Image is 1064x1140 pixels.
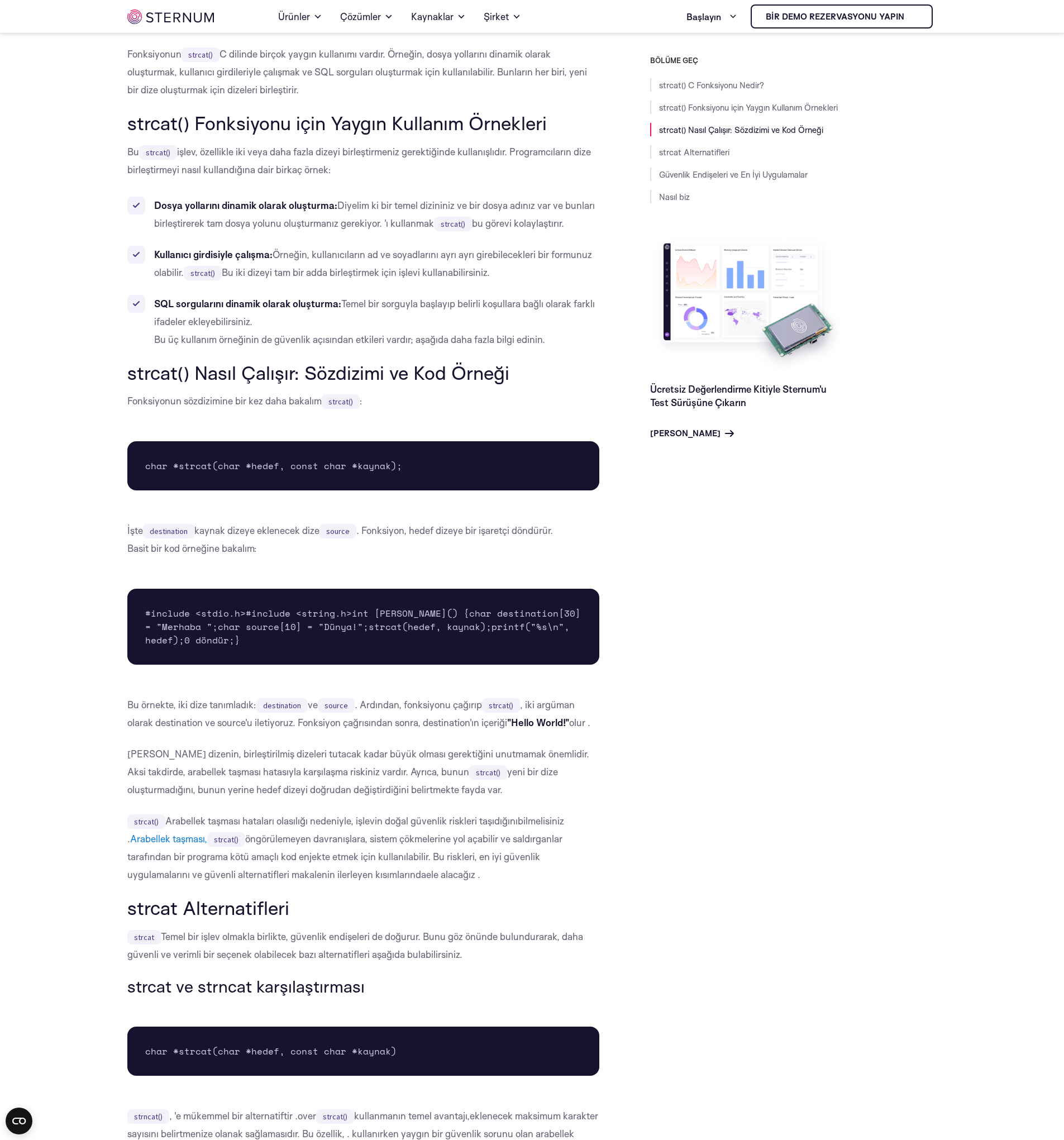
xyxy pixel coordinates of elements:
[369,620,492,633] font: strcat(hedef, kaynak);
[184,633,235,647] font: 0 döndür;
[484,11,509,22] font: Şirket
[6,1108,32,1134] button: Open CMP widget
[194,524,319,536] font: kaynak dizeye eklenecek dize
[127,361,509,384] font: strcat() Nasıl Çalışır: Sözdizimi ve Kod Örneği
[184,266,222,280] code: strcat()
[127,931,583,960] font: Temel bir işlev olmakla birlikte, güvenlik endişeleri de doğurur. Bunu göz önünde bulundurarak, d...
[650,56,698,65] font: BÖLÜME GEÇ
[182,47,220,62] code: strcat()
[411,11,454,22] font: Kaynaklar
[222,266,490,278] font: Bu iki dizeyi tam bir adda birleştirmek için işlevi kullanabilirsiniz.
[909,12,918,21] img: göğüs kemiği iot
[127,146,591,175] font: işlev, özellikle iki veya daha fazla dizeyi birleştirmeniz gerektiğinde kullanışlıdır. Programcıl...
[659,169,808,180] a: Güvenlik Endişeleri ve En İyi Uygulamalar
[127,395,322,407] font: Fonksiyonun sözdizimine bir kez daha bakalım
[659,192,690,202] a: Nasıl biz
[127,896,289,919] font: strcat Alternatifleri
[127,524,143,536] font: İşte
[154,333,545,345] font: Bu üç kullanım örneğinin de güvenlik açısından etkileri vardır; aşağıda daha fazla bilgi edinin.
[145,459,402,473] font: char *strcat(char *hedef, const char *kaynak);
[766,11,904,22] font: Bir demo rezervasyonu yapın
[246,607,352,620] font: #include <string.h>
[659,102,838,113] a: strcat() Fonksiyonu için Yaygın Kullanım Örnekleri
[143,524,194,538] code: destination
[127,930,161,945] code: strcat
[360,395,362,407] font: :
[355,699,482,710] font: . Ardından, fonksiyonu çağırıp
[145,1044,397,1058] font: char *strcat(char *hedef, const char *kaynak)
[356,524,553,536] font: . Fonksiyon, hedef dizeye bir işaretçi döndürür.
[308,699,318,710] font: ve
[650,383,827,408] a: Ücretsiz Değerlendirme Kitiyle Sternum'u Test Sürüşüne Çıkarın
[130,833,207,845] a: Arabellek taşması,
[256,698,308,713] code: destination
[154,199,595,229] font: Diyelim ki bir temel dizininiz ve bir dosya adınız var ve bunları birleştirerek tam dosya yolunu ...
[145,607,246,620] font: #include <stdio.h>
[469,765,507,780] code: strcat()
[426,869,480,880] font: ele alacağız .
[127,146,139,158] font: Bu
[207,832,245,847] code: strcat()
[319,524,356,538] code: source
[278,11,310,22] font: Ürünler
[686,6,737,28] a: Başlayın
[482,698,520,713] code: strcat()
[127,111,547,135] font: strcat() Fonksiyonu için Yaygın Kullanım Örnekleri
[154,298,341,309] font: SQL sorgularını dinamik olarak oluşturma:
[659,80,764,90] a: strcat() C Fonksiyonu Nedir?
[154,249,273,260] font: Kullanıcı girdisiyle çalışma:
[127,48,587,96] font: C dilinde birçok yaygın kullanımı vardır. Örneğin, dosya yollarını dinamik olarak oluşturmak, kul...
[434,217,472,231] code: strcat()
[322,394,360,409] code: strcat()
[751,4,933,28] a: Bir demo rezervasyonu yapın
[650,235,846,374] img: Ücretsiz Değerlendirme Kitiyle Sternum'u Test Sürüşüne Çıkarın
[352,607,469,620] font: int [PERSON_NAME]() {
[340,11,381,22] font: Çözümler
[235,633,240,647] font: }
[659,125,823,135] a: strcat() Nasıl Çalışır: Sözdizimi ve Kod Örneği
[139,145,177,160] code: strcat()
[127,699,256,710] font: Bu örnekte, iki dize tanımladık:
[127,814,165,829] code: strcat()
[127,748,589,778] font: [PERSON_NAME] dizenin, birleştirilmiş dizeleri tutacak kadar büyük olması gerektiğini unutmamak ö...
[145,620,575,647] font: printf("%s\n", hedef);
[127,48,182,60] font: Fonksiyonun
[472,217,564,229] font: bu görevi kolaylaştırır.
[127,542,257,554] font: Basit bir kod örneğine bakalım:
[154,249,592,278] font: Örneğin, kullanıcıların ad ve soyadlarını ayrı ayrı girebilecekleri bir formunuz olabilir.
[650,428,721,438] font: [PERSON_NAME]
[507,717,569,728] font: "Hello World!"
[318,698,355,713] code: source
[127,9,214,24] img: göğüs kemiği iot
[686,11,721,22] font: Başlayın
[154,298,595,327] font: Temel bir sorguyla başlayıp belirli koşullara bağlı olarak farklı ifadeler ekleyebilirsiniz.
[650,427,734,440] a: [PERSON_NAME]
[659,147,729,158] a: strcat Alternatifleri
[165,815,518,827] font: Arabellek taşması hataları olasılığı nedeniyle, işlevin doğal güvenlik riskleri taşıdığını
[218,620,369,633] font: char source[10] = "Dünya!";
[127,833,562,880] font: öngörülemeyen davranışlara, sistem çökmelerine yol açabilir ve saldırganlar tarafından bir progra...
[569,717,590,728] font: olur .
[127,976,365,996] font: strcat ve strncat karşılaştırması
[145,607,586,633] font: char destination[30] = "Merhaba ";
[154,199,337,211] font: Dosya yollarını dinamik olarak oluşturma:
